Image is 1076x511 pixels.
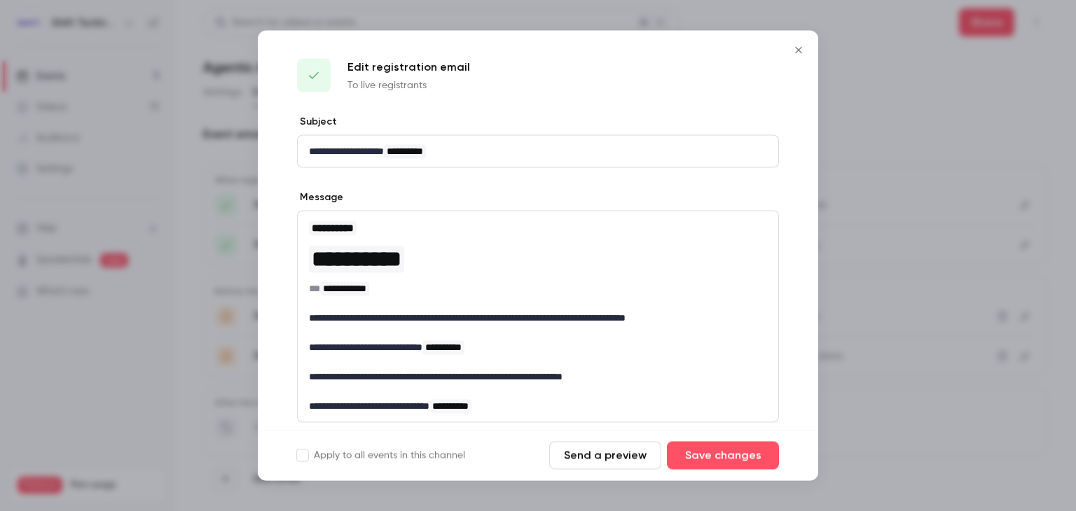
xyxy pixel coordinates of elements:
div: editor [298,211,778,422]
p: Edit registration email [347,59,470,76]
label: Subject [297,115,337,129]
button: Save changes [667,442,779,470]
button: Send a preview [549,442,661,470]
div: editor [298,136,778,167]
label: Apply to all events in this channel [297,449,465,463]
label: Message [297,190,343,204]
button: Close [785,36,813,64]
p: To live registrants [347,78,470,92]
